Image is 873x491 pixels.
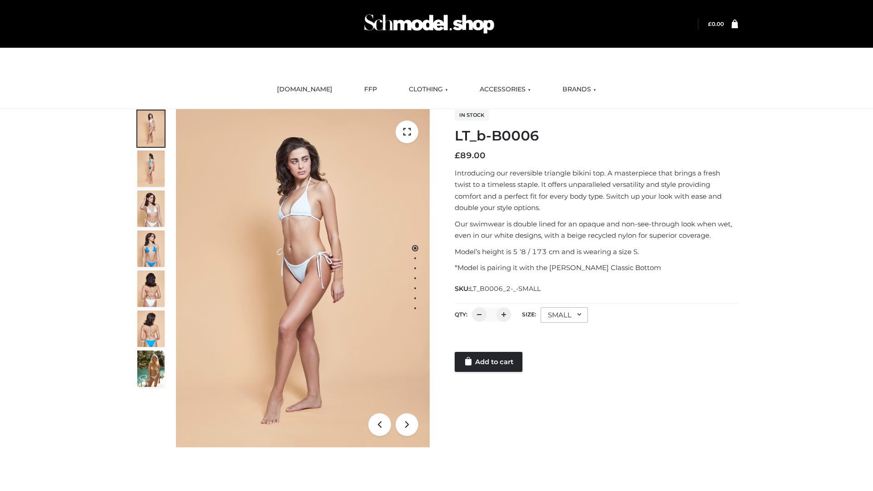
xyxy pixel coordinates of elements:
[455,262,738,274] p: *Model is pairing it with the [PERSON_NAME] Classic Bottom
[455,110,489,120] span: In stock
[708,20,724,27] a: £0.00
[455,283,542,294] span: SKU:
[176,109,430,447] img: ArielClassicBikiniTop_CloudNine_AzureSky_OW114ECO_1
[522,311,536,318] label: Size:
[455,311,467,318] label: QTY:
[361,6,497,42] img: Schmodel Admin 964
[455,167,738,214] p: Introducing our reversible triangle bikini top. A masterpiece that brings a fresh twist to a time...
[455,218,738,241] p: Our swimwear is double lined for an opaque and non-see-through look when wet, even in our white d...
[473,80,537,100] a: ACCESSORIES
[708,20,712,27] span: £
[137,351,165,387] img: Arieltop_CloudNine_AzureSky2.jpg
[137,150,165,187] img: ArielClassicBikiniTop_CloudNine_AzureSky_OW114ECO_2-scaled.jpg
[137,311,165,347] img: ArielClassicBikiniTop_CloudNine_AzureSky_OW114ECO_8-scaled.jpg
[470,285,541,293] span: LT_B0006_2-_-SMALL
[541,307,588,323] div: SMALL
[137,230,165,267] img: ArielClassicBikiniTop_CloudNine_AzureSky_OW114ECO_4-scaled.jpg
[455,246,738,258] p: Model’s height is 5 ‘8 / 173 cm and is wearing a size S.
[455,128,738,144] h1: LT_b-B0006
[137,110,165,147] img: ArielClassicBikiniTop_CloudNine_AzureSky_OW114ECO_1-scaled.jpg
[270,80,339,100] a: [DOMAIN_NAME]
[357,80,384,100] a: FFP
[455,150,486,160] bdi: 89.00
[402,80,455,100] a: CLOTHING
[455,150,460,160] span: £
[137,190,165,227] img: ArielClassicBikiniTop_CloudNine_AzureSky_OW114ECO_3-scaled.jpg
[556,80,603,100] a: BRANDS
[455,352,522,372] a: Add to cart
[708,20,724,27] bdi: 0.00
[137,271,165,307] img: ArielClassicBikiniTop_CloudNine_AzureSky_OW114ECO_7-scaled.jpg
